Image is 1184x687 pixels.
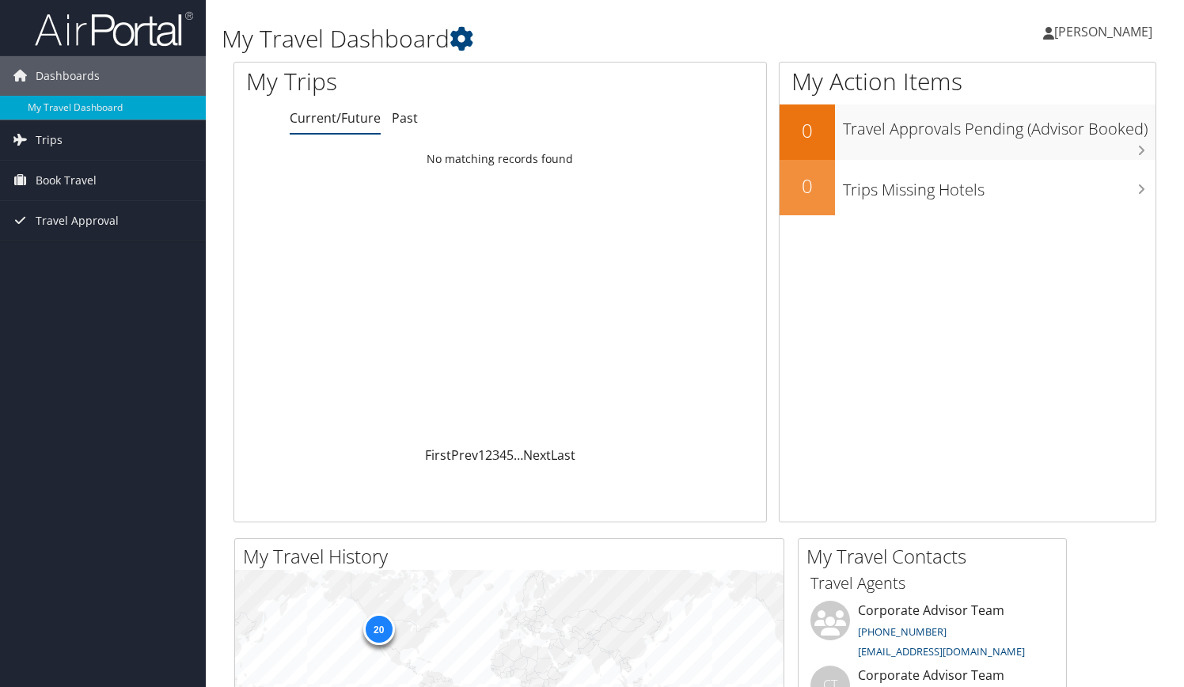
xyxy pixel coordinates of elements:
h2: My Travel History [243,543,784,570]
span: … [514,446,523,464]
h1: My Action Items [780,65,1156,98]
h2: 0 [780,173,835,199]
a: [EMAIL_ADDRESS][DOMAIN_NAME] [858,644,1025,659]
h3: Trips Missing Hotels [843,171,1156,201]
a: Next [523,446,551,464]
a: [PHONE_NUMBER] [858,624,947,639]
a: 1 [478,446,485,464]
a: First [425,446,451,464]
h3: Travel Agents [810,572,1054,594]
h2: 0 [780,117,835,144]
a: 5 [507,446,514,464]
span: Trips [36,120,63,160]
img: airportal-logo.png [35,10,193,47]
a: 0Travel Approvals Pending (Advisor Booked) [780,104,1156,160]
span: Travel Approval [36,201,119,241]
a: Last [551,446,575,464]
a: Past [392,109,418,127]
span: Dashboards [36,56,100,96]
span: [PERSON_NAME] [1054,23,1152,40]
div: 20 [362,613,394,645]
h3: Travel Approvals Pending (Advisor Booked) [843,110,1156,140]
a: 2 [485,446,492,464]
span: Book Travel [36,161,97,200]
a: 3 [492,446,499,464]
h2: My Travel Contacts [806,543,1066,570]
a: 0Trips Missing Hotels [780,160,1156,215]
a: Prev [451,446,478,464]
a: Current/Future [290,109,381,127]
a: [PERSON_NAME] [1043,8,1168,55]
h1: My Trips [246,65,533,98]
td: No matching records found [234,145,766,173]
h1: My Travel Dashboard [222,22,852,55]
a: 4 [499,446,507,464]
li: Corporate Advisor Team [803,601,1062,666]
